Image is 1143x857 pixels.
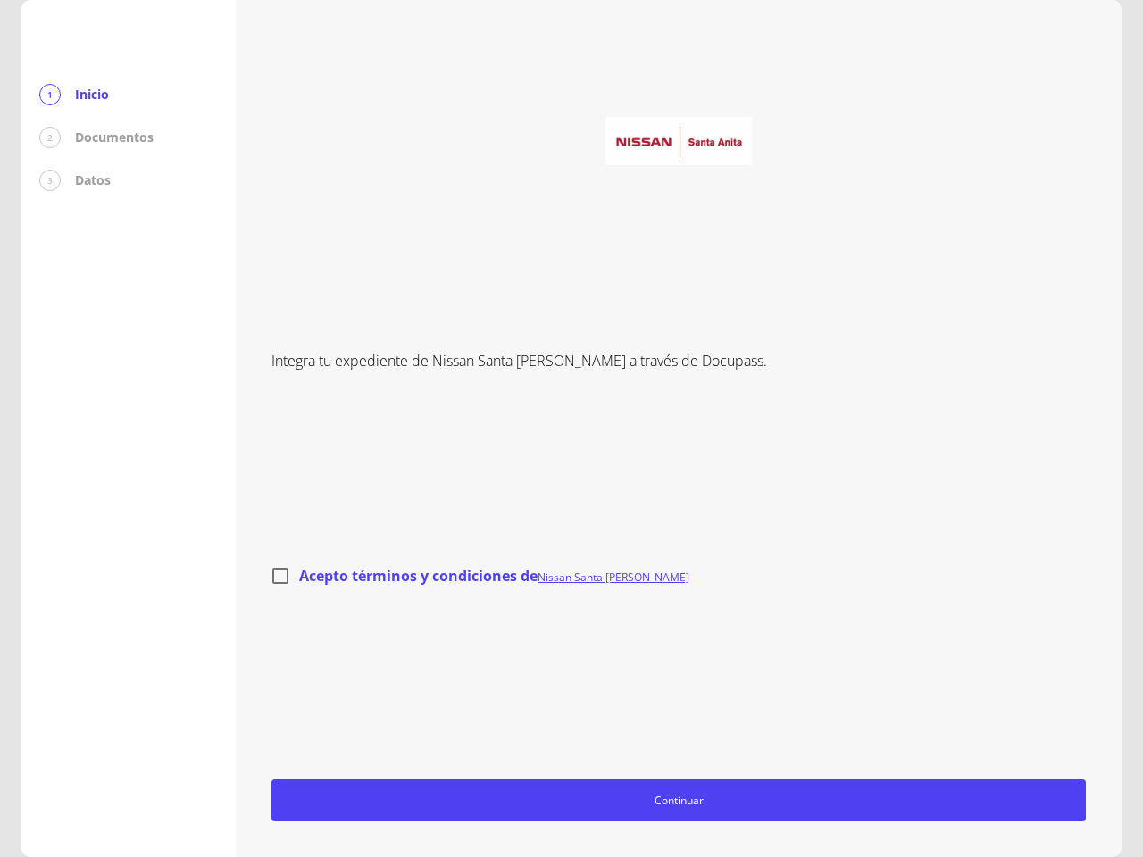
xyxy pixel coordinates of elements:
p: Datos [75,171,111,189]
img: logo [605,117,753,165]
p: Documentos [75,129,154,146]
div: 1 [39,84,61,105]
span: Acepto términos y condiciones de [299,566,689,586]
p: Integra tu expediente de Nissan Santa [PERSON_NAME] a través de Docupass. [271,350,1086,371]
div: 2 [39,127,61,148]
a: Nissan Santa [PERSON_NAME] [538,570,689,585]
span: Continuar [279,791,1078,810]
button: Continuar [271,779,1086,821]
p: Inicio [75,86,109,104]
div: 3 [39,170,61,191]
